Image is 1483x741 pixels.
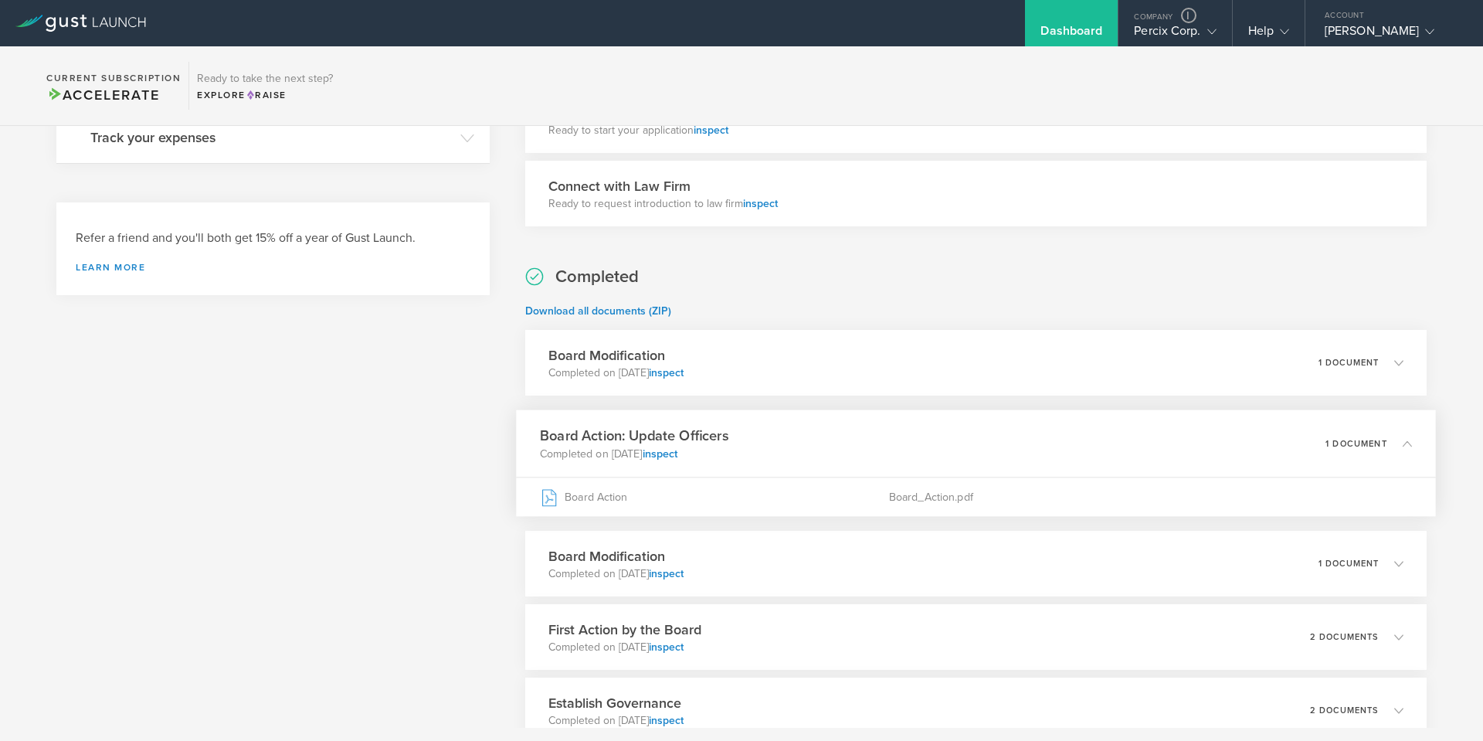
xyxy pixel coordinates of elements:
h3: Connect with Law Firm [548,176,778,196]
h2: Current Subscription [46,73,181,83]
p: Completed on [DATE] [548,713,684,729]
h3: Board Modification [548,345,684,365]
h2: Completed [555,266,639,288]
a: Download all documents (ZIP) [525,304,671,318]
h3: First Action by the Board [548,620,701,640]
div: Percix Corp. [1134,23,1216,46]
span: Accelerate [46,87,159,104]
p: Completed on [DATE] [540,446,728,461]
a: inspect [649,567,684,580]
h3: Board Action: Update Officers [540,426,728,447]
p: 2 documents [1310,633,1379,641]
p: Ready to request introduction to law firm [548,196,778,212]
h3: Refer a friend and you'll both get 15% off a year of Gust Launch. [76,229,470,247]
a: inspect [743,197,778,210]
p: Completed on [DATE] [548,640,701,655]
h3: Track your expenses [90,127,453,148]
p: 1 document [1325,439,1387,447]
p: Ready to start your application [548,123,799,138]
a: Learn more [76,263,470,272]
p: 1 document [1318,559,1379,568]
div: Board Action [540,478,889,516]
h3: Establish Governance [548,693,684,713]
a: inspect [649,366,684,379]
h3: Ready to take the next step? [197,73,333,84]
h3: Board Modification [548,546,684,566]
p: Completed on [DATE] [548,365,684,381]
p: Completed on [DATE] [548,566,684,582]
div: Help [1248,23,1289,46]
span: Raise [246,90,287,100]
div: Dashboard [1040,23,1102,46]
p: 1 document [1318,359,1379,367]
div: Ready to take the next step?ExploreRaise [188,62,341,110]
iframe: Chat Widget [1406,667,1483,741]
a: inspect [649,641,684,654]
div: Board_Action.pdf [888,478,1412,516]
div: [PERSON_NAME] [1325,23,1456,46]
a: inspect [642,447,677,460]
div: Explore [197,88,333,102]
a: inspect [649,714,684,727]
a: inspect [694,124,728,137]
p: 2 documents [1310,706,1379,715]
